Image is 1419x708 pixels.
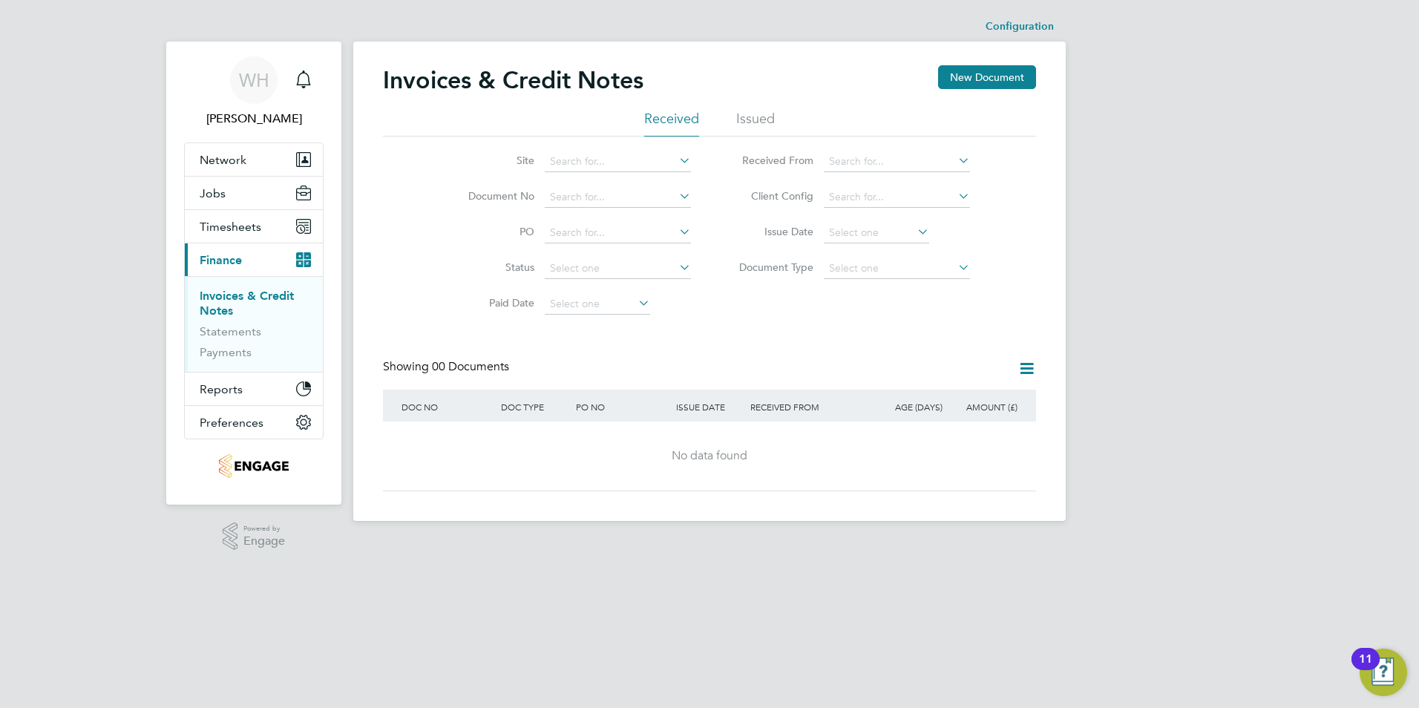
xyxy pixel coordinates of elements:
[383,359,512,375] div: Showing
[946,390,1021,424] div: AMOUNT (£)
[223,522,286,551] a: Powered byEngage
[736,110,775,137] li: Issued
[747,390,871,424] div: RECEIVED FROM
[1360,649,1407,696] button: Open Resource Center, 11 new notifications
[938,65,1036,89] button: New Document
[449,154,534,167] label: Site
[185,406,323,439] button: Preferences
[986,12,1054,42] li: Configuration
[398,448,1021,464] div: No data found
[572,390,672,424] div: PO NO
[185,143,323,176] button: Network
[449,225,534,238] label: PO
[497,390,572,424] div: DOC TYPE
[185,210,323,243] button: Timesheets
[545,223,691,243] input: Search for...
[449,189,534,203] label: Document No
[545,258,691,279] input: Select one
[672,390,747,424] div: ISSUE DATE
[1359,659,1372,678] div: 11
[200,345,252,359] a: Payments
[545,151,691,172] input: Search for...
[185,373,323,405] button: Reports
[200,289,294,318] a: Invoices & Credit Notes
[185,243,323,276] button: Finance
[243,535,285,548] span: Engage
[728,260,813,274] label: Document Type
[644,110,699,137] li: Received
[449,260,534,274] label: Status
[184,56,324,128] a: WH[PERSON_NAME]
[200,186,226,200] span: Jobs
[239,71,269,90] span: WH
[166,42,341,505] nav: Main navigation
[184,454,324,478] a: Go to home page
[200,153,246,167] span: Network
[449,296,534,309] label: Paid Date
[383,65,643,95] h2: Invoices & Credit Notes
[871,390,946,424] div: AGE (DAYS)
[824,151,970,172] input: Search for...
[432,359,509,374] span: 00 Documents
[545,294,650,315] input: Select one
[398,390,497,424] div: DOC NO
[200,416,263,430] span: Preferences
[219,454,288,478] img: knightwood-logo-retina.png
[185,177,323,209] button: Jobs
[728,154,813,167] label: Received From
[824,258,970,279] input: Select one
[200,253,242,267] span: Finance
[200,220,261,234] span: Timesheets
[545,187,691,208] input: Search for...
[824,187,970,208] input: Search for...
[184,110,324,128] span: Will Hiles
[185,276,323,372] div: Finance
[728,189,813,203] label: Client Config
[824,223,929,243] input: Select one
[200,324,261,338] a: Statements
[243,522,285,535] span: Powered by
[728,225,813,238] label: Issue Date
[200,382,243,396] span: Reports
